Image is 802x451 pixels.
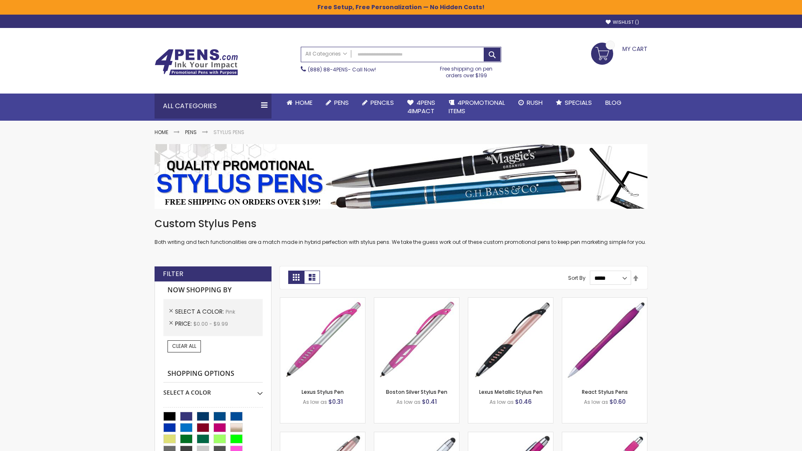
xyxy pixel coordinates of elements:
[606,19,639,25] a: Wishlist
[193,320,228,327] span: $0.00 - $9.99
[163,281,263,299] strong: Now Shopping by
[185,129,197,136] a: Pens
[549,94,599,112] a: Specials
[562,298,647,383] img: React Stylus Pens-Pink
[302,388,344,395] a: Lexus Stylus Pen
[175,307,226,316] span: Select A Color
[163,365,263,383] strong: Shopping Options
[599,94,628,112] a: Blog
[334,98,349,107] span: Pens
[515,398,532,406] span: $0.46
[155,49,238,76] img: 4Pens Custom Pens and Promotional Products
[431,62,502,79] div: Free shipping on pen orders over $199
[155,217,647,231] h1: Custom Stylus Pens
[155,144,647,209] img: Stylus Pens
[280,297,365,304] a: Lexus Stylus Pen-Pink
[155,94,272,119] div: All Categories
[582,388,628,395] a: React Stylus Pens
[468,432,553,439] a: Metallic Cool Grip Stylus Pen-Pink
[155,129,168,136] a: Home
[401,94,442,121] a: 4Pens4impact
[527,98,543,107] span: Rush
[305,51,347,57] span: All Categories
[175,319,193,328] span: Price
[301,47,351,61] a: All Categories
[562,297,647,304] a: React Stylus Pens-Pink
[568,274,586,281] label: Sort By
[449,98,505,115] span: 4PROMOTIONAL ITEMS
[172,342,196,350] span: Clear All
[374,298,459,383] img: Boston Silver Stylus Pen-Pink
[295,98,312,107] span: Home
[565,98,592,107] span: Specials
[328,398,343,406] span: $0.31
[422,398,437,406] span: $0.41
[468,297,553,304] a: Lexus Metallic Stylus Pen-Pink
[226,308,235,315] span: Pink
[562,432,647,439] a: Pearl Element Stylus Pens-Pink
[303,398,327,405] span: As low as
[168,340,201,352] a: Clear All
[213,129,244,136] strong: Stylus Pens
[163,269,183,279] strong: Filter
[490,398,514,405] span: As low as
[155,217,647,246] div: Both writing and tech functionalities are a match made in hybrid perfection with stylus pens. We ...
[280,432,365,439] a: Lory Metallic Stylus Pen-Pink
[396,398,421,405] span: As low as
[605,98,622,107] span: Blog
[442,94,512,121] a: 4PROMOTIONALITEMS
[288,271,304,284] strong: Grid
[374,432,459,439] a: Silver Cool Grip Stylus Pen-Pink
[584,398,608,405] span: As low as
[280,94,319,112] a: Home
[479,388,543,395] a: Lexus Metallic Stylus Pen
[512,94,549,112] a: Rush
[308,66,348,73] a: (888) 88-4PENS
[407,98,435,115] span: 4Pens 4impact
[163,383,263,397] div: Select A Color
[355,94,401,112] a: Pencils
[468,298,553,383] img: Lexus Metallic Stylus Pen-Pink
[319,94,355,112] a: Pens
[609,398,626,406] span: $0.60
[308,66,376,73] span: - Call Now!
[371,98,394,107] span: Pencils
[374,297,459,304] a: Boston Silver Stylus Pen-Pink
[280,298,365,383] img: Lexus Stylus Pen-Pink
[386,388,447,395] a: Boston Silver Stylus Pen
